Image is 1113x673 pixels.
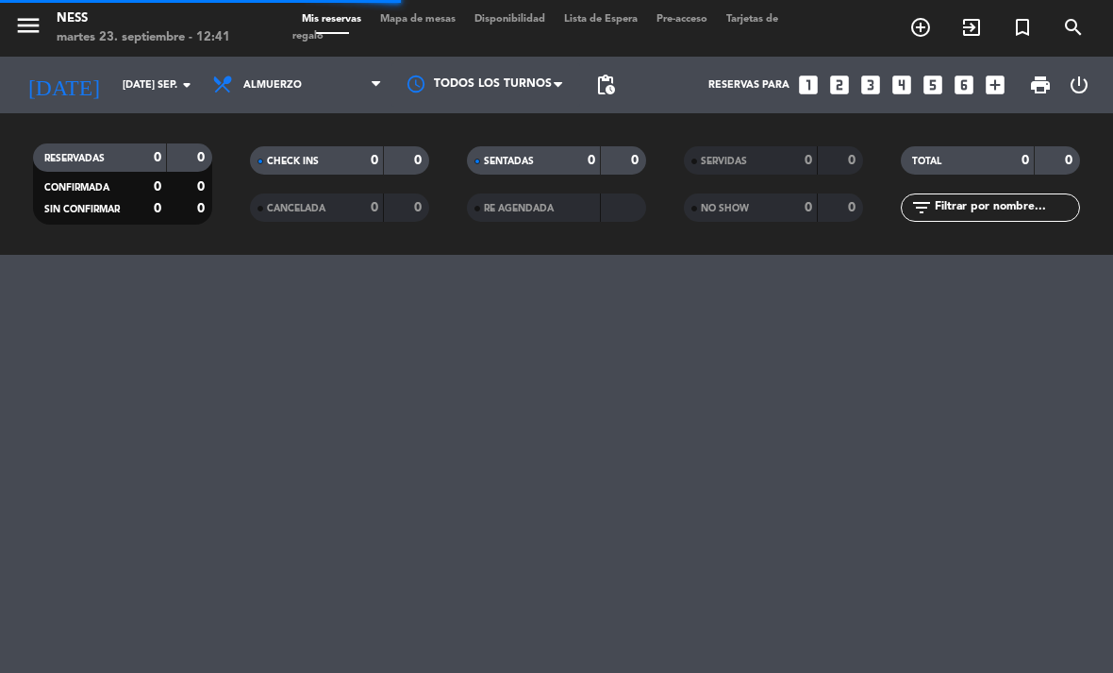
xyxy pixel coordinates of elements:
i: arrow_drop_down [175,74,198,96]
strong: 0 [197,202,208,215]
span: CANCELADA [267,204,325,213]
i: looks_5 [921,73,945,97]
i: add_circle_outline [909,16,932,39]
span: print [1029,74,1052,96]
span: SERVIDAS [701,157,747,166]
div: martes 23. septiembre - 12:41 [57,28,230,47]
span: BUSCAR [1048,11,1099,43]
i: search [1062,16,1085,39]
i: looks_3 [858,73,883,97]
strong: 0 [1022,154,1029,167]
span: SIN CONFIRMAR [44,205,120,214]
span: NO SHOW [701,204,749,213]
i: looks_4 [889,73,914,97]
i: turned_in_not [1011,16,1034,39]
span: CHECK INS [267,157,319,166]
strong: 0 [848,201,859,214]
i: looks_6 [952,73,976,97]
strong: 0 [414,154,425,167]
strong: 0 [197,151,208,164]
strong: 0 [588,154,595,167]
span: pending_actions [594,74,617,96]
strong: 0 [805,201,812,214]
span: SENTADAS [484,157,534,166]
span: WALK IN [946,11,997,43]
strong: 0 [154,151,161,164]
i: filter_list [910,196,933,219]
i: looks_two [827,73,852,97]
strong: 0 [371,201,378,214]
span: Reserva especial [997,11,1048,43]
span: Lista de Espera [555,14,647,25]
strong: 0 [631,154,642,167]
span: Disponibilidad [465,14,555,25]
span: RE AGENDADA [484,204,554,213]
span: RESERVAR MESA [895,11,946,43]
strong: 0 [414,201,425,214]
div: Ness [57,9,230,28]
i: exit_to_app [960,16,983,39]
span: TOTAL [912,157,941,166]
span: RESERVADAS [44,154,105,163]
strong: 0 [1065,154,1076,167]
strong: 0 [197,180,208,193]
strong: 0 [154,202,161,215]
i: [DATE] [14,64,113,106]
strong: 0 [371,154,378,167]
span: Reservas para [708,79,789,92]
i: power_settings_new [1068,74,1090,96]
span: Mis reservas [292,14,371,25]
strong: 0 [848,154,859,167]
span: Almuerzo [243,79,302,92]
strong: 0 [154,180,161,193]
div: LOG OUT [1060,57,1099,113]
span: CONFIRMADA [44,183,109,193]
span: Pre-acceso [647,14,717,25]
input: Filtrar por nombre... [933,197,1079,218]
span: Mapa de mesas [371,14,465,25]
strong: 0 [805,154,812,167]
i: add_box [983,73,1007,97]
i: looks_one [796,73,821,97]
i: menu [14,11,42,40]
button: menu [14,11,42,46]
